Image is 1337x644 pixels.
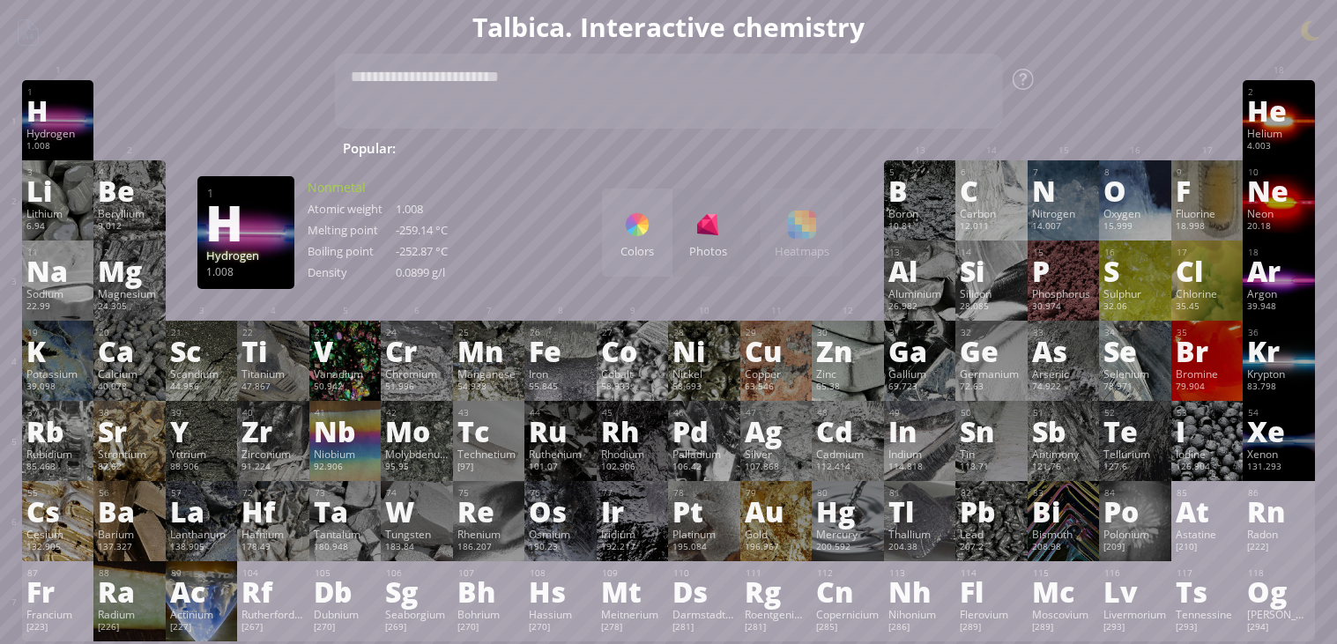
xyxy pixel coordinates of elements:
div: V [314,337,377,365]
div: Gold [745,527,808,541]
div: 131.293 [1247,461,1311,475]
div: Po [1103,497,1167,525]
div: Thallium [888,527,952,541]
div: 79 [746,487,808,499]
div: 15.999 [1103,220,1167,234]
div: Hg [816,497,880,525]
div: Ca [98,337,161,365]
div: B [888,176,952,204]
div: Os [529,497,592,525]
div: La [170,497,234,525]
div: Yttrium [170,447,234,461]
div: Ge [960,337,1023,365]
div: Zirconium [241,447,305,461]
div: Phosphorus [1032,286,1096,300]
div: Be [98,176,161,204]
div: 195.084 [672,541,736,555]
div: As [1032,337,1096,365]
div: 81 [889,487,952,499]
div: Rhodium [601,447,665,461]
div: 35.45 [1176,300,1239,315]
div: Lead [960,527,1023,541]
div: Strontium [98,447,161,461]
div: Xenon [1247,447,1311,461]
div: 92.906 [314,461,377,475]
div: Ga [888,337,952,365]
div: Fluorine [1176,206,1239,220]
div: 57 [171,487,234,499]
div: 46 [673,407,736,418]
div: Indium [888,447,952,461]
div: Mo [385,417,449,445]
div: 192.217 [601,541,665,555]
div: 78.971 [1103,381,1167,395]
div: 50 [961,407,1023,418]
div: 178.49 [241,541,305,555]
div: 79.904 [1176,381,1239,395]
div: Ta [314,497,377,525]
div: 3 [27,167,90,178]
div: 1 [207,185,286,201]
div: 1.008 [206,264,286,278]
div: 5 [889,167,952,178]
div: 51.996 [385,381,449,395]
div: 183.84 [385,541,449,555]
div: Y [170,417,234,445]
div: S [1103,256,1167,285]
div: Chromium [385,366,449,381]
div: Cesium [26,527,90,541]
div: Mg [98,256,161,285]
div: Au [745,497,808,525]
div: Tantalum [314,527,377,541]
div: Cu [745,337,808,365]
div: 24 [386,327,449,338]
div: 9.012 [98,220,161,234]
div: 51 [1033,407,1096,418]
div: Density [308,264,396,280]
div: 85.468 [26,461,90,475]
div: Ag [745,417,808,445]
div: Te [1103,417,1167,445]
div: 63.546 [745,381,808,395]
div: 106.42 [672,461,736,475]
div: 58.933 [601,381,665,395]
div: -259.14 °C [396,222,484,238]
div: I [1176,417,1239,445]
div: 31 [889,327,952,338]
div: Rb [26,417,90,445]
div: 20.18 [1247,220,1311,234]
div: Titanium [241,366,305,381]
div: 36 [1248,327,1311,338]
div: Tl [888,497,952,525]
div: O [1103,176,1167,204]
div: Pt [672,497,736,525]
div: 17 [1177,247,1239,258]
div: He [1247,96,1311,124]
div: Se [1103,337,1167,365]
div: 86 [1248,487,1311,499]
div: Kr [1247,337,1311,365]
div: Colors [602,243,672,259]
div: Helium [1247,126,1311,140]
div: 55.845 [529,381,592,395]
div: 127.6 [1103,461,1167,475]
div: Rubidium [26,447,90,461]
div: 200.592 [816,541,880,555]
div: 78 [673,487,736,499]
div: Sc [170,337,234,365]
div: Cs [26,497,90,525]
div: Argon [1247,286,1311,300]
div: 91.224 [241,461,305,475]
div: 4.003 [1247,140,1311,154]
h1: Talbica. Interactive chemistry [9,9,1328,45]
div: Pd [672,417,736,445]
div: Ne [1247,176,1311,204]
div: 41 [315,407,377,418]
div: 19 [27,327,90,338]
div: 77 [602,487,665,499]
div: 47.867 [241,381,305,395]
div: Al [888,256,952,285]
div: 18 [1248,247,1311,258]
div: 75 [458,487,521,499]
div: 30.974 [1032,300,1096,315]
